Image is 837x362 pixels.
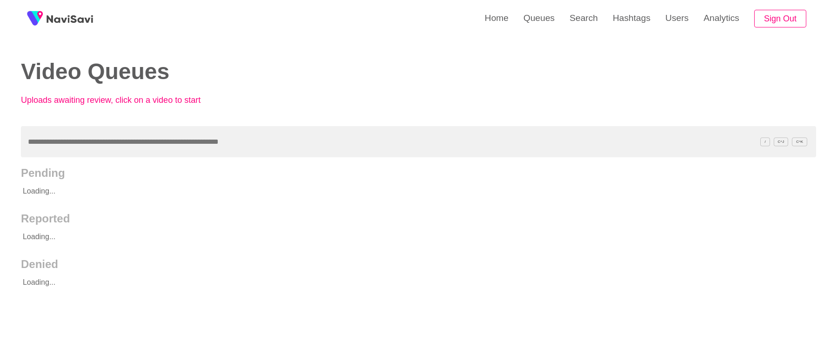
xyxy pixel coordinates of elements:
[21,271,737,294] p: Loading...
[21,167,816,180] h2: Pending
[21,225,737,248] p: Loading...
[21,95,226,105] p: Uploads awaiting review, click on a video to start
[23,7,47,30] img: fireSpot
[792,137,807,146] span: C^K
[21,258,816,271] h2: Denied
[21,180,737,203] p: Loading...
[774,137,789,146] span: C^J
[754,10,806,28] button: Sign Out
[47,14,93,23] img: fireSpot
[21,60,405,84] h2: Video Queues
[21,212,816,225] h2: Reported
[760,137,770,146] span: /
